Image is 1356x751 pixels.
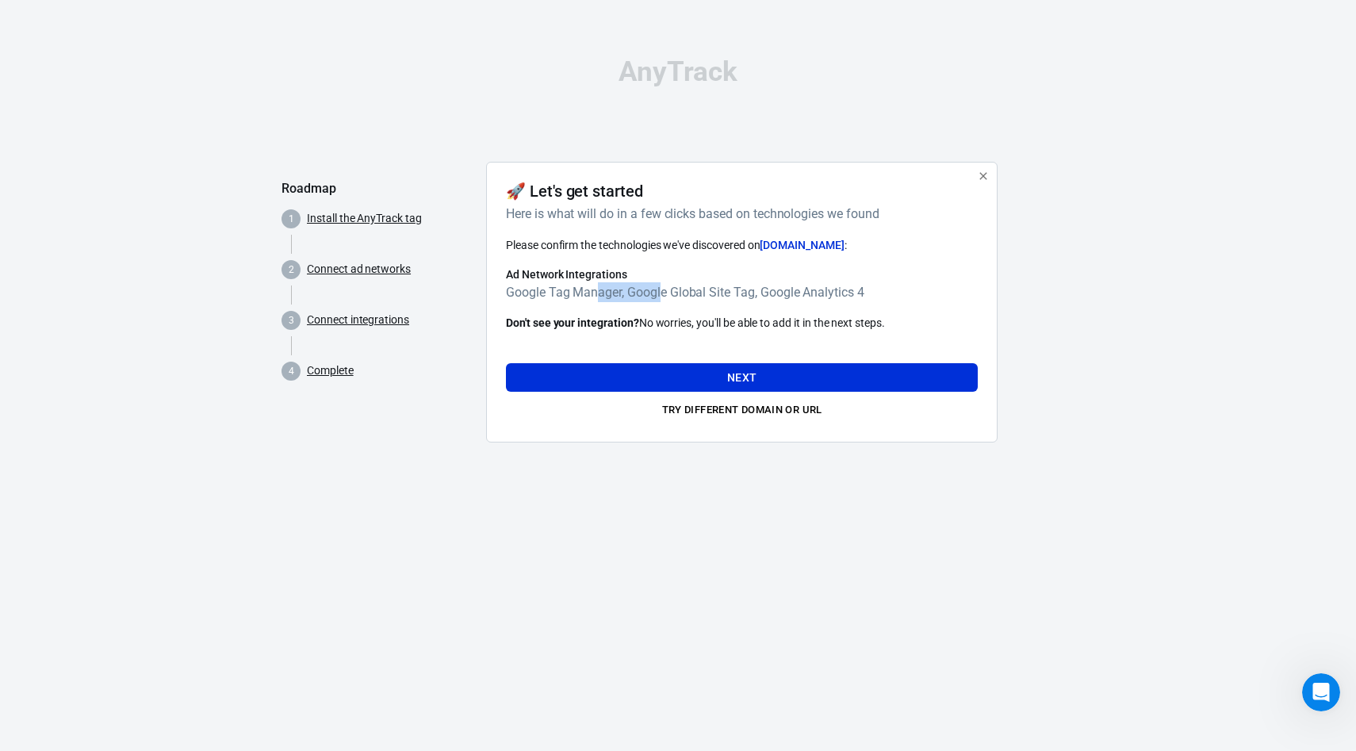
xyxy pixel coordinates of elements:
[307,312,409,328] a: Connect integrations
[506,266,978,282] h6: Ad Network Integrations
[307,362,354,379] a: Complete
[506,182,643,201] h4: 🚀 Let's get started
[506,398,978,423] button: Try different domain or url
[506,204,971,224] h6: Here is what will do in a few clicks based on technologies we found
[1302,673,1340,711] iframe: Intercom live chat
[506,315,978,331] p: No worries, you'll be able to add it in the next steps.
[760,239,844,251] span: [DOMAIN_NAME]
[307,210,422,227] a: Install the AnyTrack tag
[289,366,294,377] text: 4
[307,261,411,278] a: Connect ad networks
[506,239,847,251] span: Please confirm the technologies we've discovered on :
[289,264,294,275] text: 2
[506,316,639,329] strong: Don't see your integration?
[282,181,473,197] h5: Roadmap
[289,315,294,326] text: 3
[506,282,978,302] h6: Google Tag Manager, Google Global Site Tag, Google Analytics 4
[506,363,978,393] button: Next
[282,58,1074,86] div: AnyTrack
[289,213,294,224] text: 1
